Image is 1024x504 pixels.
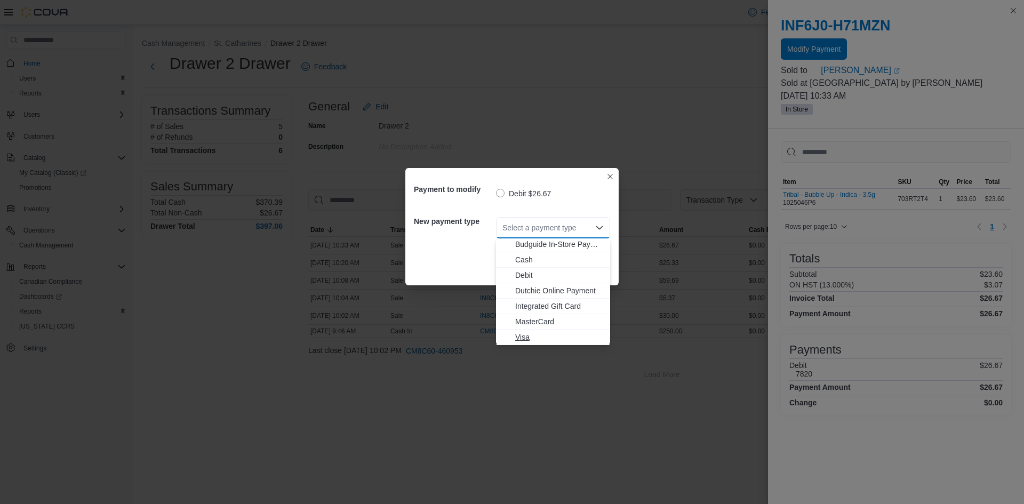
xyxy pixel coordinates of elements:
[496,314,610,330] button: MasterCard
[496,221,610,345] div: Choose from the following options
[496,299,610,314] button: Integrated Gift Card
[414,211,494,232] h5: New payment type
[515,316,604,327] span: MasterCard
[515,270,604,281] span: Debit
[496,268,610,283] button: Debit
[515,332,604,342] span: Visa
[515,239,604,250] span: Budguide In-Store Payment
[496,283,610,299] button: Dutchie Online Payment
[515,254,604,265] span: Cash
[496,187,551,200] label: Debit $26.67
[515,285,604,296] span: Dutchie Online Payment
[496,252,610,268] button: Cash
[496,237,610,252] button: Budguide In-Store Payment
[515,301,604,311] span: Integrated Gift Card
[414,179,494,200] h5: Payment to modify
[595,223,604,232] button: Close list of options
[604,170,617,183] button: Closes this modal window
[502,221,503,234] input: Accessible screen reader label
[496,330,610,345] button: Visa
